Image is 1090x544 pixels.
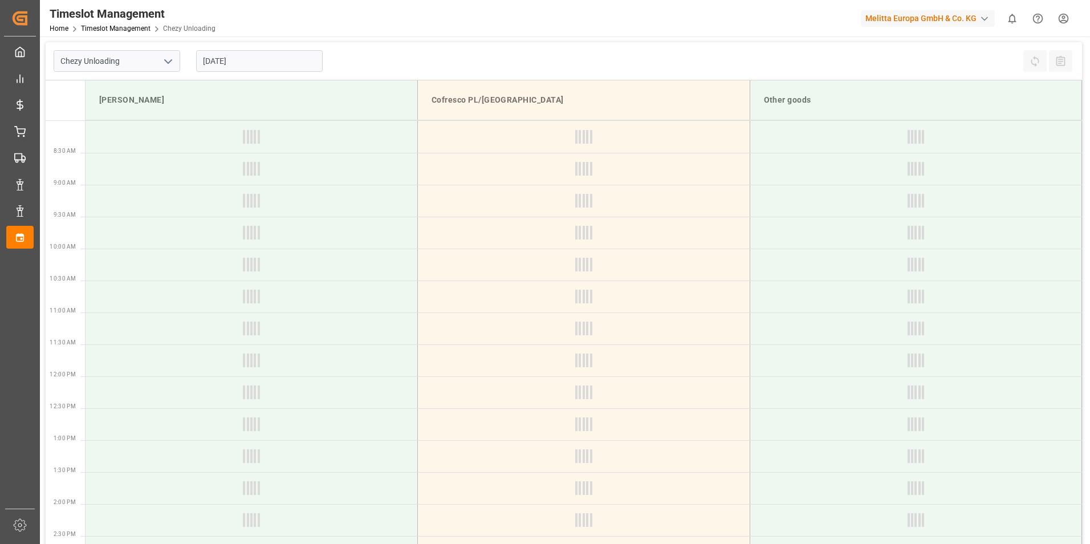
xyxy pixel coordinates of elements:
div: Other goods [759,90,1073,111]
span: 9:30 AM [54,212,76,218]
span: 1:00 PM [54,435,76,441]
button: show 0 new notifications [999,6,1025,31]
button: open menu [159,52,176,70]
div: Melitta Europa GmbH & Co. KG [861,10,995,27]
span: 12:00 PM [50,371,76,377]
span: 11:30 AM [50,339,76,346]
span: 10:30 AM [50,275,76,282]
div: Timeslot Management [50,5,215,22]
span: 2:30 PM [54,531,76,537]
input: DD-MM-YYYY [196,50,323,72]
span: 11:00 AM [50,307,76,314]
span: 12:30 PM [50,403,76,409]
span: 10:00 AM [50,243,76,250]
div: Cofresco PL/[GEOGRAPHIC_DATA] [427,90,741,111]
input: Type to search/select [54,50,180,72]
span: 2:00 PM [54,499,76,505]
span: 1:30 PM [54,467,76,473]
button: Melitta Europa GmbH & Co. KG [861,7,999,29]
a: Timeslot Management [81,25,151,33]
a: Home [50,25,68,33]
span: 8:30 AM [54,148,76,154]
span: 9:00 AM [54,180,76,186]
button: Help Center [1025,6,1051,31]
div: [PERSON_NAME] [95,90,408,111]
